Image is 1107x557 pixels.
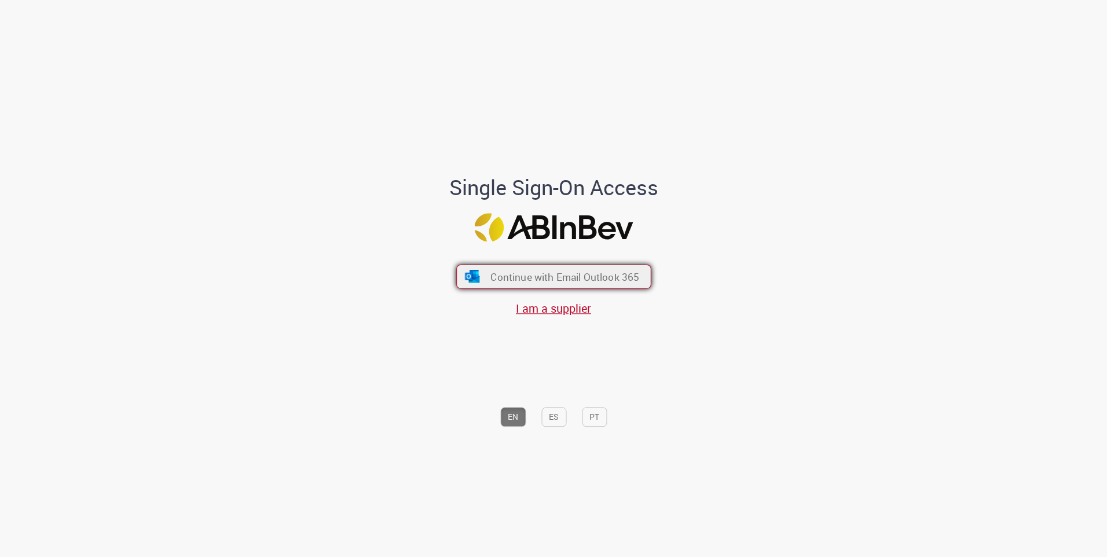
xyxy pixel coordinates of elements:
[500,407,526,427] button: EN
[474,213,633,241] img: Logo ABInBev
[456,265,651,289] button: ícone Azure/Microsoft 360 Continue with Email Outlook 365
[541,407,566,427] button: ES
[464,270,481,283] img: ícone Azure/Microsoft 360
[490,270,639,283] span: Continue with Email Outlook 365
[393,177,714,200] h1: Single Sign-On Access
[516,301,591,317] a: I am a supplier
[582,407,607,427] button: PT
